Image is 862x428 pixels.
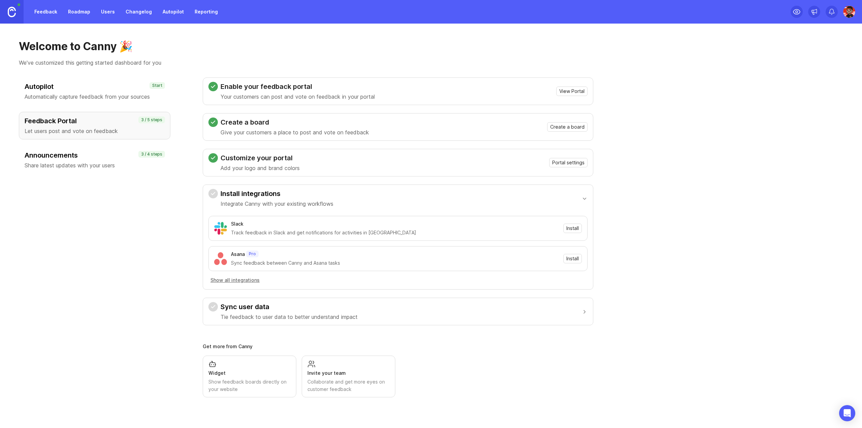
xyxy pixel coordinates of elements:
span: Portal settings [552,159,585,166]
h1: Welcome to Canny 🎉 [19,40,843,53]
div: Asana [231,251,245,258]
button: Feedback PortalLet users post and vote on feedback3 / 5 steps [19,112,170,139]
div: Collaborate and get more eyes on customer feedback [307,378,390,393]
div: Show feedback boards directly on your website [208,378,291,393]
p: Add your logo and brand colors [221,164,300,172]
p: 3 / 5 steps [141,117,162,123]
a: Changelog [122,6,156,18]
div: Get more from Canny [203,344,593,349]
p: Let users post and vote on feedback [25,127,165,135]
button: View Portal [556,87,588,96]
p: Share latest updates with your users [25,161,165,169]
p: Start [152,83,162,88]
button: AutopilotAutomatically capture feedback from your sourcesStart [19,77,170,105]
a: Reporting [191,6,222,18]
span: Create a board [550,124,585,130]
a: WidgetShow feedback boards directly on your website [203,356,296,397]
h3: Announcements [25,151,165,160]
div: Invite your team [307,369,390,377]
img: Canny Home [8,7,16,17]
div: Widget [208,369,291,377]
img: Slack [214,222,227,235]
span: View Portal [559,88,585,95]
h3: Sync user data [221,302,358,311]
h3: Install integrations [221,189,333,198]
p: 3 / 4 steps [141,152,162,157]
button: AnnouncementsShare latest updates with your users3 / 4 steps [19,146,170,174]
button: Show all integrations [208,276,262,284]
a: Invite your teamCollaborate and get more eyes on customer feedback [302,356,395,397]
div: Sync feedback between Canny and Asana tasks [231,259,559,267]
a: Users [97,6,119,18]
div: Install integrationsIntegrate Canny with your existing workflows [208,212,588,289]
img: Asana [214,252,227,265]
h3: Feedback Portal [25,116,165,126]
p: Your customers can post and vote on feedback in your portal [221,93,375,101]
button: Install [563,224,582,233]
h3: Autopilot [25,82,165,91]
a: Autopilot [159,6,188,18]
p: Tie feedback to user data to better understand impact [221,313,358,321]
button: Portal settings [549,158,588,167]
a: Roadmap [64,6,94,18]
p: Automatically capture feedback from your sources [25,93,165,101]
p: Pro [249,251,256,257]
div: Slack [231,220,243,228]
img: Laurin Vollbrecht [843,6,855,18]
span: Install [566,225,579,232]
div: Track feedback in Slack and get notifications for activities in [GEOGRAPHIC_DATA] [231,229,559,236]
a: Feedback [30,6,61,18]
p: Integrate Canny with your existing workflows [221,200,333,208]
button: Install integrationsIntegrate Canny with your existing workflows [208,185,588,212]
p: We've customized this getting started dashboard for you [19,59,843,67]
button: Create a board [547,122,588,132]
h3: Enable your feedback portal [221,82,375,91]
h3: Create a board [221,118,369,127]
div: Open Intercom Messenger [839,405,855,421]
span: Install [566,255,579,262]
button: Install [563,254,582,263]
button: Sync user dataTie feedback to user data to better understand impact [208,298,588,325]
h3: Customize your portal [221,153,300,163]
p: Give your customers a place to post and vote on feedback [221,128,369,136]
a: Show all integrations [208,276,588,284]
